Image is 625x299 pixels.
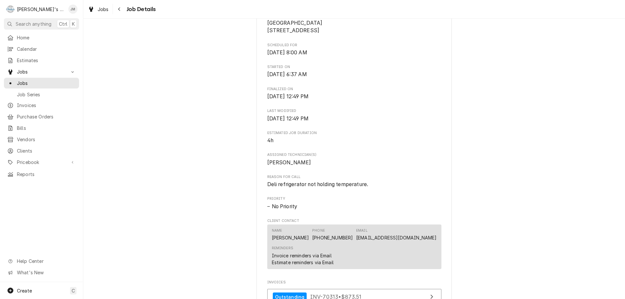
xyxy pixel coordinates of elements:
div: Estimate reminders via Email [272,259,334,266]
div: Reason For Call [267,174,441,188]
a: Bills [4,123,79,133]
span: [DATE] 6:37 AM [267,71,307,77]
span: Finalized On [267,87,441,92]
span: Scheduled For [267,43,441,48]
span: Jobs [98,6,109,13]
span: Job Series [17,91,76,98]
a: Vendors [4,134,79,145]
div: [PERSON_NAME] [272,234,309,241]
div: R [6,5,15,14]
div: Rudy's Commercial Refrigeration's Avatar [6,5,15,14]
span: Estimated Job Duration [267,137,441,144]
a: Calendar [4,44,79,54]
a: Jobs [4,78,79,88]
a: Jobs [85,4,111,15]
a: [PHONE_NUMBER] [312,235,353,240]
span: Clients [17,147,76,154]
a: Go to What's New [4,267,79,278]
div: Priority [267,196,441,210]
span: Estimated Job Duration [267,130,441,136]
button: Search anythingCtrlK [4,18,79,30]
span: Last Modified [267,115,441,123]
div: Reminders [272,246,334,265]
a: Home [4,32,79,43]
div: Assigned Technician(s) [267,152,441,166]
div: Last Modified [267,108,441,122]
div: No Priority [267,203,441,211]
a: Invoices [4,100,79,111]
span: Bills [17,125,76,131]
span: [GEOGRAPHIC_DATA] [STREET_ADDRESS] [267,20,323,34]
span: Finalized On [267,93,441,101]
span: Invoices [17,102,76,109]
span: Reports [17,171,76,178]
div: Invoice reminders via Email [272,252,332,259]
div: Client Contact List [267,224,441,272]
a: Go to Help Center [4,256,79,266]
div: Email [356,228,437,241]
button: Navigate back [114,4,125,14]
div: Started On [267,64,441,78]
span: What's New [17,269,75,276]
span: Home [17,34,76,41]
a: [EMAIL_ADDRESS][DOMAIN_NAME] [356,235,437,240]
span: Invoices [267,280,441,285]
span: Assigned Technician(s) [267,159,441,167]
a: Go to Pricebook [4,157,79,168]
div: Name [272,228,309,241]
a: Clients [4,145,79,156]
span: K [72,20,75,27]
span: Service Location [267,19,441,34]
span: Started On [267,64,441,70]
span: Ctrl [59,20,67,27]
span: Deli refrigerator not holding temperature. [267,181,368,187]
span: Search anything [16,20,51,27]
div: Scheduled For [267,43,441,57]
span: Create [17,288,32,293]
span: Vendors [17,136,76,143]
div: JM [68,5,77,14]
div: Reminders [272,246,293,251]
a: Job Series [4,89,79,100]
span: Calendar [17,46,76,52]
span: [PERSON_NAME] [267,159,311,166]
span: Help Center [17,258,75,265]
span: Last Modified [267,108,441,114]
div: Phone [312,228,325,233]
div: Phone [312,228,353,241]
a: Reports [4,169,79,180]
span: 4h [267,137,273,143]
div: Client Contact [267,218,441,272]
span: [DATE] 8:00 AM [267,49,307,56]
a: Estimates [4,55,79,66]
span: Assigned Technician(s) [267,152,441,157]
div: Contact [267,224,441,269]
span: Scheduled For [267,49,441,57]
span: Pricebook [17,159,66,166]
span: Estimates [17,57,76,64]
span: Job Details [125,5,156,14]
span: [DATE] 12:49 PM [267,116,309,122]
div: [PERSON_NAME]'s Commercial Refrigeration [17,6,65,13]
span: C [72,287,75,294]
span: [DATE] 12:49 PM [267,93,309,100]
span: Reason For Call [267,181,441,188]
div: Name [272,228,282,233]
span: Purchase Orders [17,113,76,120]
span: Jobs [17,68,66,75]
a: Purchase Orders [4,111,79,122]
span: Client Contact [267,218,441,224]
div: Jim McIntyre's Avatar [68,5,77,14]
span: Reason For Call [267,174,441,180]
div: Estimated Job Duration [267,130,441,144]
span: Priority [267,203,441,211]
span: Priority [267,196,441,201]
a: Go to Jobs [4,66,79,77]
span: Jobs [17,80,76,87]
div: Email [356,228,368,233]
span: Started On [267,71,441,78]
div: Finalized On [267,87,441,101]
div: Service Location [267,13,441,34]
